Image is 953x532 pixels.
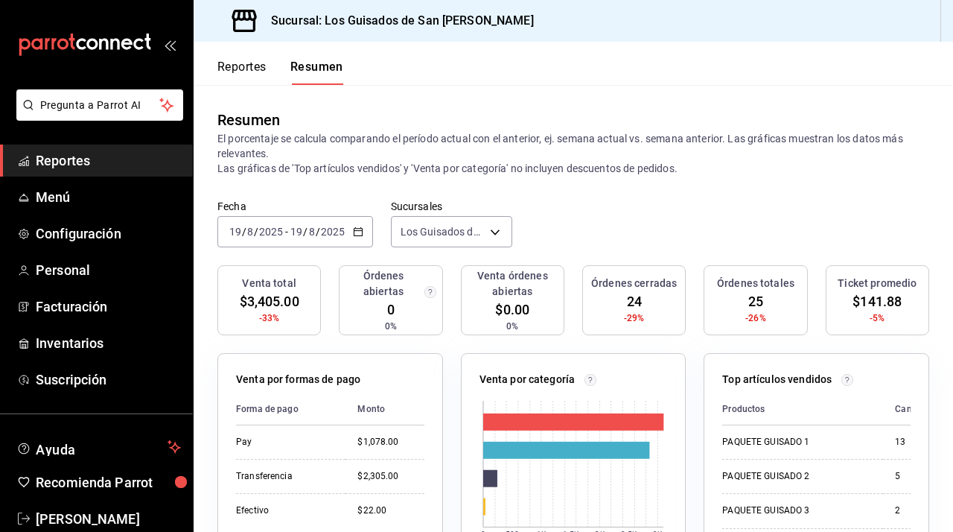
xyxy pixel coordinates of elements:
[36,438,162,456] span: Ayuda
[385,320,397,333] span: 0%
[357,504,424,517] div: $22.00
[468,268,558,300] h3: Venta órdenes abiertas
[495,300,529,320] span: $0.00
[852,291,902,311] span: $141.88
[217,201,373,212] label: Fecha
[722,436,871,449] div: PAQUETE GUISADO 1
[401,224,485,239] span: Los Guisados de San [PERSON_NAME]
[624,311,645,325] span: -29%
[36,370,181,390] span: Suscripción
[506,320,518,333] span: 0%
[36,509,181,529] span: [PERSON_NAME]
[748,291,763,311] span: 25
[722,372,832,387] p: Top artículos vendidos
[722,393,883,425] th: Productos
[240,291,299,311] span: $3,405.00
[627,291,642,311] span: 24
[10,108,183,124] a: Pregunta a Parrot AI
[36,333,181,353] span: Inventarios
[316,226,320,238] span: /
[36,472,181,493] span: Recomienda Parrot
[290,226,303,238] input: --
[236,393,345,425] th: Forma de pago
[259,311,280,325] span: -33%
[36,297,181,317] span: Facturación
[254,226,258,238] span: /
[236,372,360,387] p: Venta por formas de pago
[217,60,267,85] button: Reportes
[236,470,334,483] div: Transferencia
[895,436,933,449] div: 13
[242,226,246,238] span: /
[36,151,181,171] span: Reportes
[246,226,254,238] input: --
[320,226,345,238] input: ----
[217,131,929,176] p: El porcentaje se calcula comparando el período actual con el anterior, ej. semana actual vs. sema...
[357,436,424,449] div: $1,078.00
[36,260,181,280] span: Personal
[722,504,871,517] div: PAQUETE GUISADO 3
[717,276,794,291] h3: Órdenes totales
[217,109,280,131] div: Resumen
[229,226,242,238] input: --
[591,276,677,291] h3: Órdenes cerradas
[391,201,512,212] label: Sucursales
[895,504,933,517] div: 2
[895,470,933,483] div: 5
[479,372,576,387] p: Venta por categoría
[345,268,421,300] h3: Órdenes abiertas
[164,39,176,51] button: open_drawer_menu
[16,89,183,121] button: Pregunta a Parrot AI
[870,311,885,325] span: -5%
[387,300,395,320] span: 0
[40,98,160,113] span: Pregunta a Parrot AI
[745,311,766,325] span: -26%
[236,504,334,517] div: Efectivo
[722,470,871,483] div: PAQUETE GUISADO 2
[36,187,181,207] span: Menú
[259,12,534,30] h3: Sucursal: Los Guisados de San [PERSON_NAME]
[303,226,307,238] span: /
[357,470,424,483] div: $2,305.00
[236,436,334,449] div: Pay
[290,60,343,85] button: Resumen
[883,393,945,425] th: Cantidad
[258,226,284,238] input: ----
[308,226,316,238] input: --
[345,393,424,425] th: Monto
[242,276,296,291] h3: Venta total
[838,276,917,291] h3: Ticket promedio
[285,226,288,238] span: -
[36,224,181,244] span: Configuración
[217,60,343,85] div: navigation tabs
